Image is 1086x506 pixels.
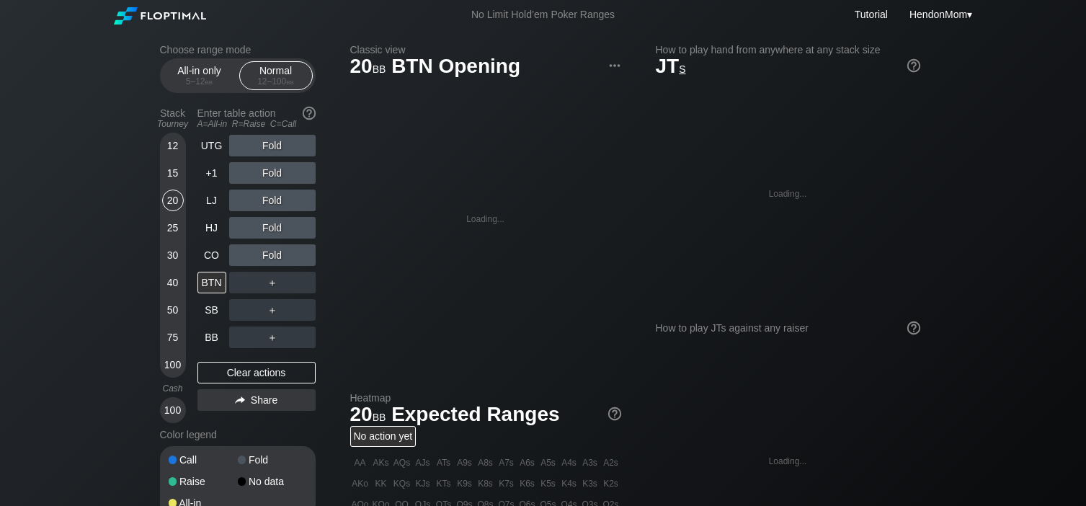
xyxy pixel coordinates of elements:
[162,399,184,421] div: 100
[197,190,226,211] div: LJ
[607,406,623,422] img: help.32db89a4.svg
[229,162,316,184] div: Fold
[559,453,579,473] div: A4s
[580,453,600,473] div: A3s
[162,327,184,348] div: 75
[434,453,454,473] div: ATs
[229,327,316,348] div: ＋
[656,55,686,77] span: JT
[906,6,974,22] div: ▾
[392,474,412,494] div: KQs
[497,474,517,494] div: K7s
[350,426,417,447] div: No action yet
[769,456,807,466] div: Loading...
[601,453,621,473] div: A2s
[246,76,306,86] div: 12 – 100
[197,119,316,129] div: A=All-in R=Raise C=Call
[114,7,206,25] img: Floptimal logo
[197,244,226,266] div: CO
[371,474,391,494] div: KK
[906,58,922,74] img: help.32db89a4.svg
[229,272,316,293] div: ＋
[517,474,538,494] div: K6s
[909,9,967,20] span: HendonMom
[413,453,433,473] div: AJs
[656,44,920,56] h2: How to play hand from anywhere at any stack size
[169,76,230,86] div: 5 – 12
[197,299,226,321] div: SB
[197,162,226,184] div: +1
[350,44,621,56] h2: Classic view
[160,423,316,446] div: Color legend
[855,9,888,20] a: Tutorial
[350,474,370,494] div: AKo
[301,105,317,121] img: help.32db89a4.svg
[162,190,184,211] div: 20
[350,392,621,404] h2: Heatmap
[162,135,184,156] div: 12
[238,476,307,487] div: No data
[466,214,504,224] div: Loading...
[371,453,391,473] div: AKs
[517,453,538,473] div: A6s
[373,408,386,424] span: bb
[235,396,245,404] img: share.864f2f62.svg
[197,389,316,411] div: Share
[455,474,475,494] div: K9s
[679,60,685,76] span: s
[450,9,636,24] div: No Limit Hold’em Poker Ranges
[169,455,238,465] div: Call
[348,56,388,79] span: 20
[205,76,213,86] span: bb
[656,322,920,334] div: How to play JTs against any raiser
[229,135,316,156] div: Fold
[162,354,184,376] div: 100
[162,217,184,239] div: 25
[197,135,226,156] div: UTG
[162,244,184,266] div: 30
[197,217,226,239] div: HJ
[392,453,412,473] div: AQs
[476,453,496,473] div: A8s
[229,217,316,239] div: Fold
[229,190,316,211] div: Fold
[497,453,517,473] div: A7s
[162,272,184,293] div: 40
[350,402,621,426] h1: Expected Ranges
[455,453,475,473] div: A9s
[160,44,316,56] h2: Choose range mode
[197,327,226,348] div: BB
[607,58,623,74] img: ellipsis.fd386fe8.svg
[476,474,496,494] div: K8s
[197,272,226,293] div: BTN
[162,299,184,321] div: 50
[166,62,233,89] div: All-in only
[413,474,433,494] div: KJs
[154,383,192,394] div: Cash
[286,76,294,86] span: bb
[601,474,621,494] div: K2s
[559,474,579,494] div: K4s
[238,455,307,465] div: Fold
[350,453,370,473] div: AA
[538,453,558,473] div: A5s
[389,56,522,79] span: BTN Opening
[197,362,316,383] div: Clear actions
[348,404,388,427] span: 20
[580,474,600,494] div: K3s
[169,476,238,487] div: Raise
[162,162,184,184] div: 15
[154,102,192,135] div: Stack
[906,320,922,336] img: help.32db89a4.svg
[373,60,386,76] span: bb
[197,102,316,135] div: Enter table action
[769,189,807,199] div: Loading...
[229,244,316,266] div: Fold
[243,62,309,89] div: Normal
[229,299,316,321] div: ＋
[538,474,558,494] div: K5s
[154,119,192,129] div: Tourney
[434,474,454,494] div: KTs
